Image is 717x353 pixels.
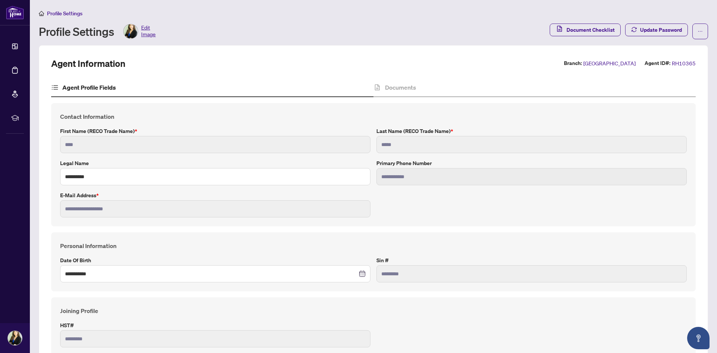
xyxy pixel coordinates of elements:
button: Open asap [687,327,710,349]
label: HST# [60,321,370,329]
h4: Contact Information [60,112,687,121]
label: First Name (RECO Trade Name) [60,127,370,135]
label: Date of Birth [60,256,370,264]
label: Last Name (RECO Trade Name) [376,127,687,135]
span: Document Checklist [567,24,615,36]
span: home [39,11,44,16]
img: Profile Icon [124,24,138,38]
h4: Documents [385,83,416,92]
label: E-mail Address [60,191,370,199]
span: Edit Image [141,24,156,39]
span: [GEOGRAPHIC_DATA] [583,59,636,68]
img: Profile Icon [8,331,22,345]
span: ellipsis [698,29,703,34]
label: Agent ID#: [645,59,670,68]
h4: Personal Information [60,241,687,250]
div: Profile Settings [39,24,156,39]
span: Profile Settings [47,10,83,17]
h4: Agent Profile Fields [62,83,116,92]
label: Legal Name [60,159,370,167]
h2: Agent Information [51,58,125,69]
label: Branch: [564,59,582,68]
span: RH10365 [672,59,696,68]
img: logo [6,6,24,19]
label: Primary Phone Number [376,159,687,167]
button: Update Password [625,24,688,36]
button: Document Checklist [550,24,621,36]
h4: Joining Profile [60,306,687,315]
span: Update Password [640,24,682,36]
label: Sin # [376,256,687,264]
